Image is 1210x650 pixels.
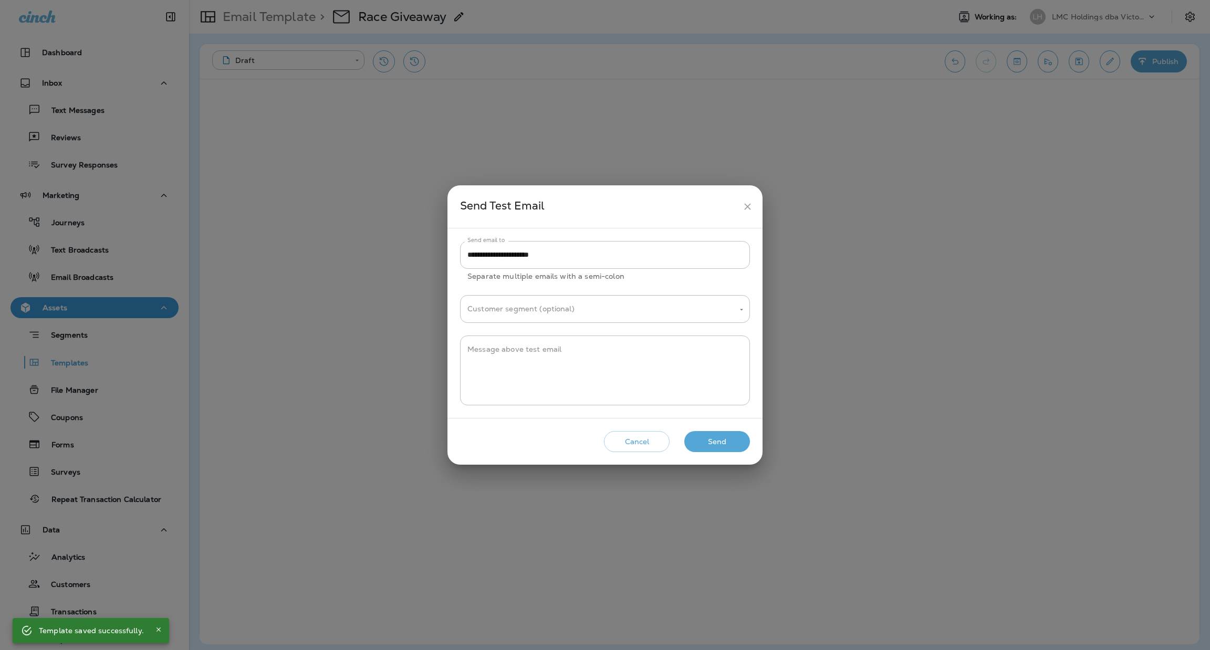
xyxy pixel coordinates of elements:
button: Close [152,623,165,636]
label: Send email to [467,236,505,244]
button: Send [684,431,750,453]
button: Cancel [604,431,670,453]
p: Separate multiple emails with a semi-colon [467,270,743,282]
button: Open [737,305,746,314]
div: Send Test Email [460,197,738,216]
div: Template saved successfully. [39,621,144,640]
button: close [738,197,757,216]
